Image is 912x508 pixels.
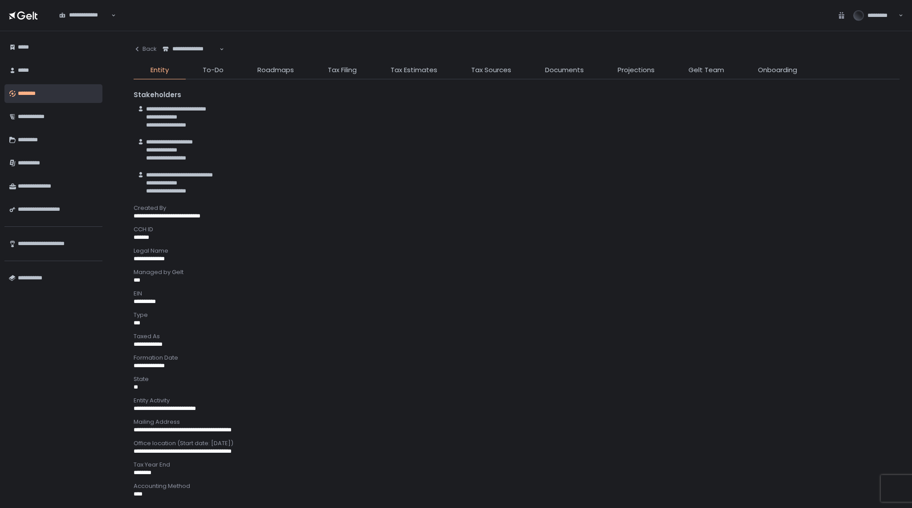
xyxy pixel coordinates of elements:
[134,225,900,234] div: CCH ID
[134,311,900,319] div: Type
[545,65,584,75] span: Documents
[157,40,224,59] div: Search for option
[328,65,357,75] span: Tax Filing
[134,418,900,426] div: Mailing Address
[134,375,900,383] div: State
[134,439,900,447] div: Office location (Start date: [DATE])
[134,40,157,58] button: Back
[203,65,224,75] span: To-Do
[134,268,900,276] div: Managed by Gelt
[134,482,900,490] div: Accounting Method
[134,461,900,469] div: Tax Year End
[163,53,219,62] input: Search for option
[134,45,157,53] div: Back
[134,354,900,362] div: Formation Date
[758,65,797,75] span: Onboarding
[618,65,655,75] span: Projections
[134,247,900,255] div: Legal Name
[59,19,110,28] input: Search for option
[151,65,169,75] span: Entity
[391,65,437,75] span: Tax Estimates
[134,332,900,340] div: Taxed As
[257,65,294,75] span: Roadmaps
[53,6,116,25] div: Search for option
[471,65,511,75] span: Tax Sources
[134,397,900,405] div: Entity Activity
[134,290,900,298] div: EIN
[134,90,900,100] div: Stakeholders
[134,204,900,212] div: Created By
[688,65,724,75] span: Gelt Team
